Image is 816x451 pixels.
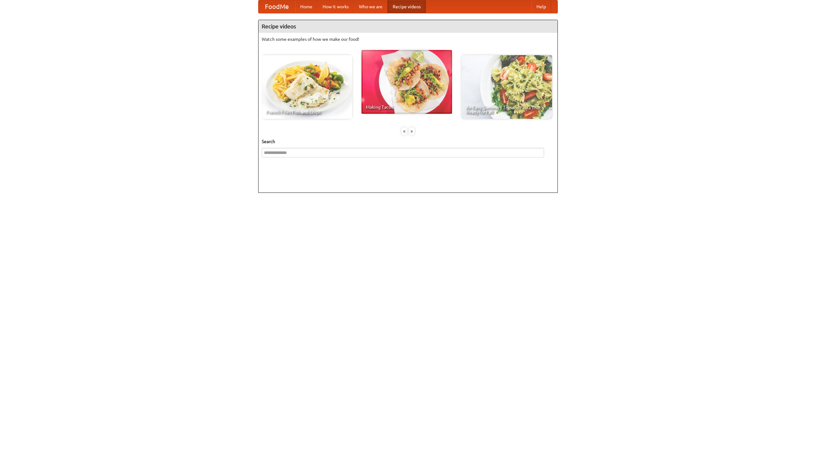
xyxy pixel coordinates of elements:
[409,127,415,135] div: »
[262,55,352,119] a: French Fries Fish and Chips
[531,0,551,13] a: Help
[366,105,448,109] span: Making Tacos
[259,20,557,33] h4: Recipe videos
[266,110,348,114] span: French Fries Fish and Chips
[401,127,407,135] div: «
[295,0,317,13] a: Home
[462,55,552,119] a: An Easy, Summery Tomato Pasta That's Ready for Fall
[259,0,295,13] a: FoodMe
[354,0,388,13] a: Who we are
[361,50,452,114] a: Making Tacos
[262,36,554,42] p: Watch some examples of how we make our food!
[262,138,554,145] h5: Search
[388,0,426,13] a: Recipe videos
[466,105,548,114] span: An Easy, Summery Tomato Pasta That's Ready for Fall
[317,0,354,13] a: How it works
